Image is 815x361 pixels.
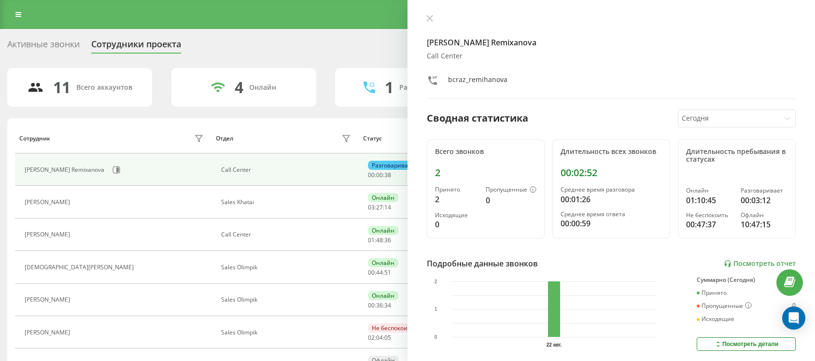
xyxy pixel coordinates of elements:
[376,333,383,342] span: 04
[385,78,393,97] div: 1
[686,194,733,206] div: 01:10:45
[792,290,796,296] div: 2
[368,226,398,235] div: Онлайн
[25,231,72,238] div: [PERSON_NAME]
[368,302,391,309] div: : :
[376,171,383,179] span: 00
[561,211,662,218] div: Среднее время ответа
[561,148,662,156] div: Длительность всех звонков
[697,277,796,283] div: Суммарно (Сегодня)
[435,334,437,340] text: 0
[368,334,391,341] div: : :
[25,329,72,336] div: [PERSON_NAME]
[741,187,787,194] div: Разговаривает
[368,171,375,179] span: 00
[221,167,353,173] div: Call Center
[686,187,733,194] div: Онлайн
[697,290,727,296] div: Принято
[368,258,398,267] div: Онлайн
[686,148,787,164] div: Длительность пребывания в статусах
[547,342,562,347] text: 22 авг.
[376,268,383,277] span: 44
[686,212,733,219] div: Не беспокоить
[368,203,375,211] span: 03
[384,301,391,309] span: 34
[368,161,418,170] div: Разговаривает
[714,340,778,348] div: Посмотреть детали
[435,186,478,193] div: Принято
[368,204,391,211] div: : :
[384,203,391,211] span: 14
[25,264,136,271] div: [DEMOGRAPHIC_DATA][PERSON_NAME]
[384,333,391,342] span: 05
[384,171,391,179] span: 38
[368,172,391,179] div: : :
[561,167,662,179] div: 00:02:52
[25,199,72,206] div: [PERSON_NAME]
[435,148,536,156] div: Всего звонков
[561,194,662,205] div: 00:01:26
[427,111,528,125] div: Сводная статистика
[376,236,383,244] span: 48
[427,258,538,269] div: Подробные данные звонков
[368,193,398,202] div: Онлайн
[216,135,233,142] div: Отдел
[561,218,662,229] div: 00:00:59
[384,268,391,277] span: 51
[697,337,796,351] button: Посмотреть детали
[221,296,353,303] div: Sales Olimpik
[221,264,353,271] div: Sales Olimpik
[368,301,375,309] span: 00
[91,39,181,54] div: Сотрудники проекта
[486,194,536,206] div: 0
[435,212,478,219] div: Исходящие
[435,167,536,179] div: 2
[435,279,437,284] text: 2
[363,135,382,142] div: Статус
[25,167,107,173] div: [PERSON_NAME] Remixanova
[368,333,375,342] span: 02
[782,306,805,330] div: Open Intercom Messenger
[435,194,478,205] div: 2
[221,231,353,238] div: Call Center
[427,37,796,48] h4: [PERSON_NAME] Remixanova
[686,219,733,230] div: 00:47:37
[697,302,752,310] div: Пропущенные
[19,135,50,142] div: Сотрудник
[235,78,243,97] div: 4
[724,260,796,268] a: Посмотреть отчет
[368,236,375,244] span: 01
[53,78,70,97] div: 11
[376,203,383,211] span: 27
[435,306,437,312] text: 1
[376,301,383,309] span: 36
[368,268,375,277] span: 00
[368,269,391,276] div: : :
[741,194,787,206] div: 00:03:12
[427,52,796,60] div: Call Center
[792,302,796,310] div: 0
[368,291,398,300] div: Онлайн
[368,323,418,333] div: Не беспокоить
[249,83,276,92] div: Онлайн
[368,237,391,244] div: : :
[221,199,353,206] div: Sales Khatai
[221,329,353,336] div: Sales Olimpik
[384,236,391,244] span: 36
[399,83,452,92] div: Разговаривают
[741,219,787,230] div: 10:47:15
[448,75,507,89] div: bcraz_remihanova
[697,316,734,322] div: Исходящие
[435,219,478,230] div: 0
[25,296,72,303] div: [PERSON_NAME]
[561,186,662,193] div: Среднее время разговора
[486,186,536,194] div: Пропущенные
[7,39,80,54] div: Активные звонки
[741,212,787,219] div: Офлайн
[76,83,132,92] div: Всего аккаунтов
